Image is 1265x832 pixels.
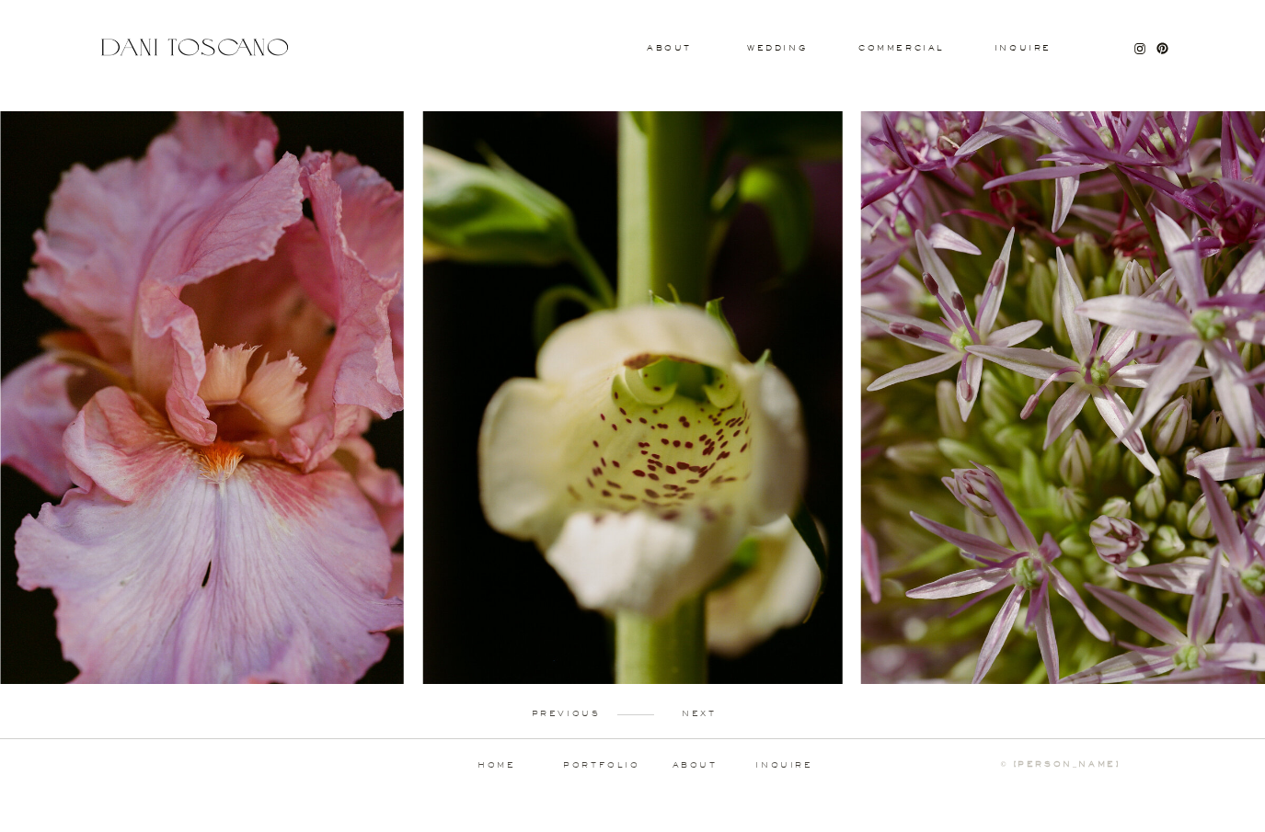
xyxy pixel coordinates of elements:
a: about [673,761,723,769]
a: © [PERSON_NAME] [920,760,1121,769]
a: Inquire [994,44,1052,53]
a: portfolio [557,761,648,769]
p: next [654,710,745,718]
a: wedding [747,44,807,51]
a: home [452,761,543,769]
p: previous [521,710,612,718]
b: © [PERSON_NAME] [1001,759,1121,769]
a: About [647,44,687,51]
a: commercial [858,44,943,51]
a: inquire [755,761,814,770]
